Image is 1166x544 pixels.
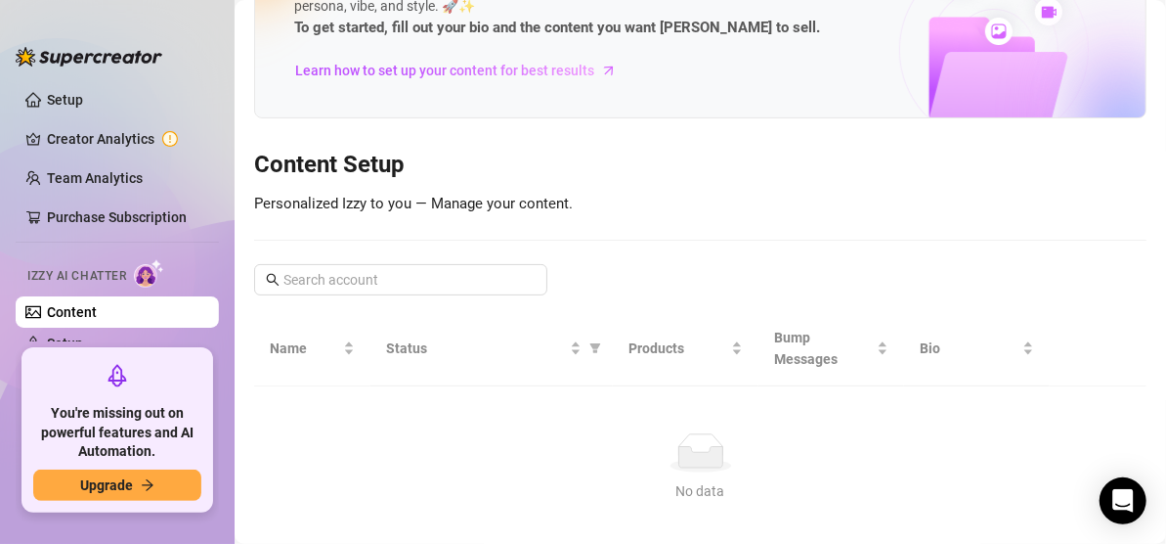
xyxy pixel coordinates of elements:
[589,342,601,354] span: filter
[106,364,129,387] span: rocket
[47,92,83,108] a: Setup
[33,404,201,462] span: You're missing out on powerful features and AI Automation.
[1100,477,1146,524] div: Open Intercom Messenger
[47,202,203,233] a: Purchase Subscription
[613,311,758,386] th: Products
[47,304,97,320] a: Content
[47,123,203,155] a: Creator Analytics exclamation-circle
[254,311,370,386] th: Name
[386,338,566,359] span: Status
[599,61,619,80] span: arrow-right
[628,338,727,359] span: Products
[33,470,201,501] button: Upgradearrow-right
[904,311,1050,386] th: Bio
[254,195,573,212] span: Personalized Izzy to you — Manage your content.
[141,478,154,492] span: arrow-right
[294,55,631,86] a: Learn how to set up your content for best results
[774,327,873,370] span: Bump Messages
[27,267,126,286] span: Izzy AI Chatter
[295,60,594,81] span: Learn how to set up your content for best results
[278,480,1123,502] div: No data
[294,19,820,36] strong: To get started, fill out your bio and the content you want [PERSON_NAME] to sell.
[758,311,904,386] th: Bump Messages
[920,338,1018,359] span: Bio
[254,150,1146,181] h3: Content Setup
[47,170,143,186] a: Team Analytics
[134,259,164,288] img: AI Chatter
[266,273,280,287] span: search
[80,477,133,493] span: Upgrade
[283,269,520,291] input: Search account
[16,47,162,67] img: logo-BBDzfeDw.svg
[47,336,83,351] a: Setup
[270,338,339,359] span: Name
[370,311,613,386] th: Status
[585,334,605,363] span: filter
